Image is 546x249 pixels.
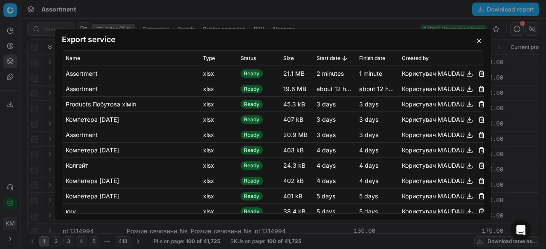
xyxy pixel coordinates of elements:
span: 4 days [317,177,336,184]
div: xlsx [203,115,234,123]
div: 38.4 kB [283,207,310,215]
div: Компетера [DATE] [66,146,196,154]
div: Користувач MAUDAU [402,145,480,155]
span: 3 days [317,100,336,107]
div: Користувач MAUDAU [402,99,480,109]
span: Start date [317,54,340,61]
div: xlsx [203,130,234,139]
span: 5 days [317,207,335,215]
div: xlsx [203,84,234,93]
span: Name [66,54,80,61]
span: 4 days [359,161,378,169]
span: 3 days [359,131,378,138]
span: 3 days [317,131,336,138]
button: Sorted by Start date descending [340,54,349,62]
div: 407 kB [283,115,310,123]
div: Компетера [DATE] [66,176,196,185]
span: about 12 hours [359,85,401,92]
div: xlsx [203,69,234,77]
span: 5 days [317,192,335,199]
div: xlsx [203,176,234,185]
span: Size [283,54,294,61]
span: 4 days [359,177,378,184]
div: Assortment [66,130,196,139]
span: Finish date [359,54,385,61]
span: Status [241,54,256,61]
div: 24.3 kB [283,161,310,169]
span: Type [203,54,215,61]
div: xlsx [203,207,234,215]
span: 5 days [359,192,378,199]
div: Assortment [66,84,196,93]
div: Користувач MAUDAU [402,160,480,170]
span: Ready [241,207,263,216]
div: xlsx [203,192,234,200]
div: Products Побутова хімія [66,100,196,108]
span: Ready [241,115,263,124]
div: Компетера [DATE] [66,115,196,123]
div: xlsx [203,146,234,154]
span: 1 minute [359,69,382,77]
div: 402 kB [283,176,310,185]
span: 4 days [317,161,336,169]
span: 4 days [359,146,378,153]
div: 19.6 MB [283,84,310,93]
div: xlsx [203,161,234,169]
span: Ready [241,192,263,200]
span: 4 days [317,146,336,153]
div: xlsx [203,100,234,108]
span: 3 days [317,115,336,123]
div: Користувач MAUDAU [402,114,480,124]
span: Ready [241,177,263,185]
span: Ready [241,161,263,170]
span: 5 days [359,207,378,215]
div: Assortment [66,69,196,77]
div: Користувач MAUDAU [402,206,480,216]
div: Компетера [DATE] [66,192,196,200]
div: 20.9 MB [283,130,310,139]
div: Користувач MAUDAU [402,68,480,78]
div: Колгейт [66,161,196,169]
div: 45.3 kB [283,100,310,108]
span: Ready [241,85,263,93]
span: 3 days [359,115,378,123]
span: Ready [241,69,263,78]
span: about 12 hours [317,85,358,92]
div: 403 kB [283,146,310,154]
span: Ready [241,100,263,109]
div: Користувач MAUDAU [402,191,480,201]
div: Користувач MAUDAU [402,175,480,186]
div: Користувач MAUDAU [402,129,480,140]
div: 401 kB [283,192,310,200]
h2: Export service [62,36,484,43]
span: Ready [241,131,263,139]
span: 3 days [359,100,378,107]
span: Ready [241,146,263,155]
div: Користувач MAUDAU [402,83,480,94]
span: Created by [402,54,429,61]
div: кку [66,207,196,215]
div: 21.1 MB [283,69,310,77]
span: 2 minutes [317,69,344,77]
